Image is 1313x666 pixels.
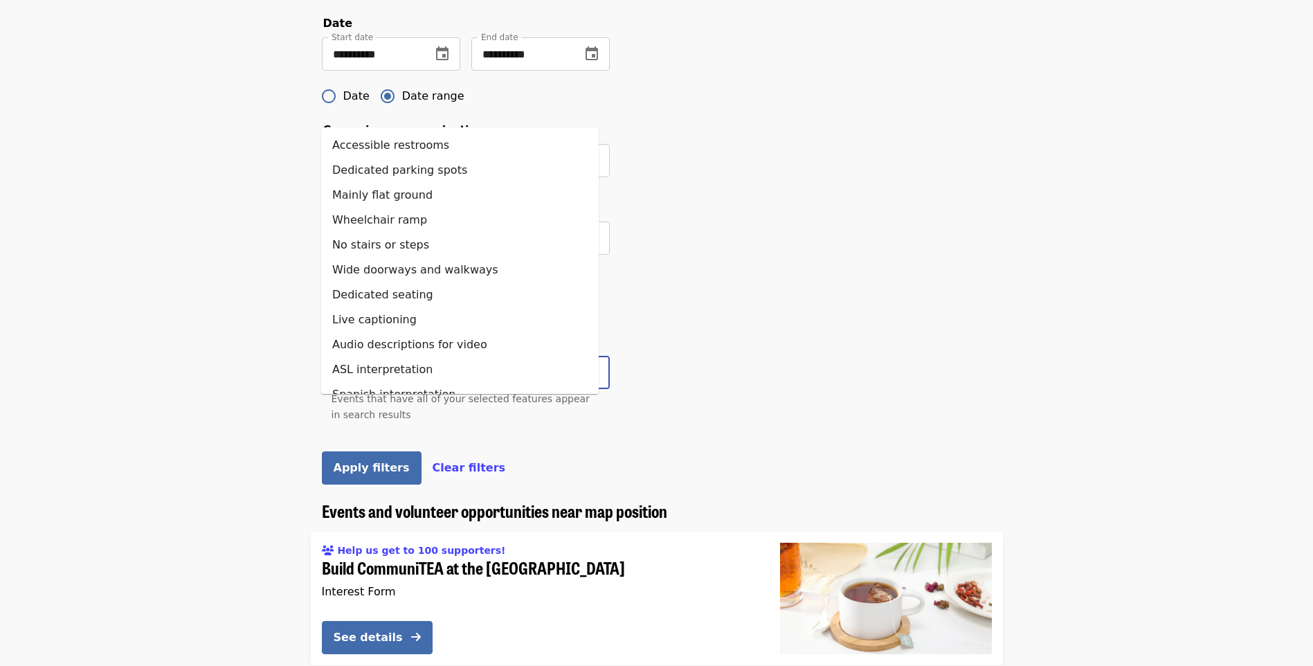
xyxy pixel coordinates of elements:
button: Close [586,363,605,382]
li: Audio descriptions for video [321,332,599,357]
div: See details [334,629,403,646]
li: Live captioning [321,307,599,332]
img: Build CommuniTEA at the Street Tree Nursery organized by SF Public Works [780,543,992,654]
button: change date [426,37,459,71]
span: Apply filters [334,461,410,474]
span: Interest Form [322,585,396,598]
span: Events and volunteer opportunities near map position [322,498,667,523]
button: Clear filters [433,460,506,476]
li: Accessible restrooms [321,133,599,158]
li: No stairs or steps [321,233,599,258]
li: Wheelchair ramp [321,208,599,233]
li: Wide doorways and walkways [321,258,599,282]
span: Date [323,17,353,30]
li: Dedicated parking spots [321,158,599,183]
span: End date [481,33,518,42]
span: Help us get to 100 supporters! [337,545,505,556]
a: See details for "Build CommuniTEA at the Street Tree Nursery" [311,532,1003,665]
i: arrow-right icon [411,631,421,644]
span: Campaign or organization [323,123,485,136]
span: Date [343,88,370,105]
li: Spanish interpretation [321,382,599,407]
span: Clear filters [433,461,506,474]
button: Apply filters [322,451,422,485]
button: change date [575,37,608,71]
span: Build CommuniTEA at the [GEOGRAPHIC_DATA] [322,558,758,578]
span: Date range [402,88,464,105]
i: users icon [322,545,334,557]
li: Mainly flat ground [321,183,599,208]
li: Dedicated seating [321,282,599,307]
span: Start date [332,33,373,42]
li: ASL interpretation [321,357,599,382]
button: See details [322,621,433,654]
